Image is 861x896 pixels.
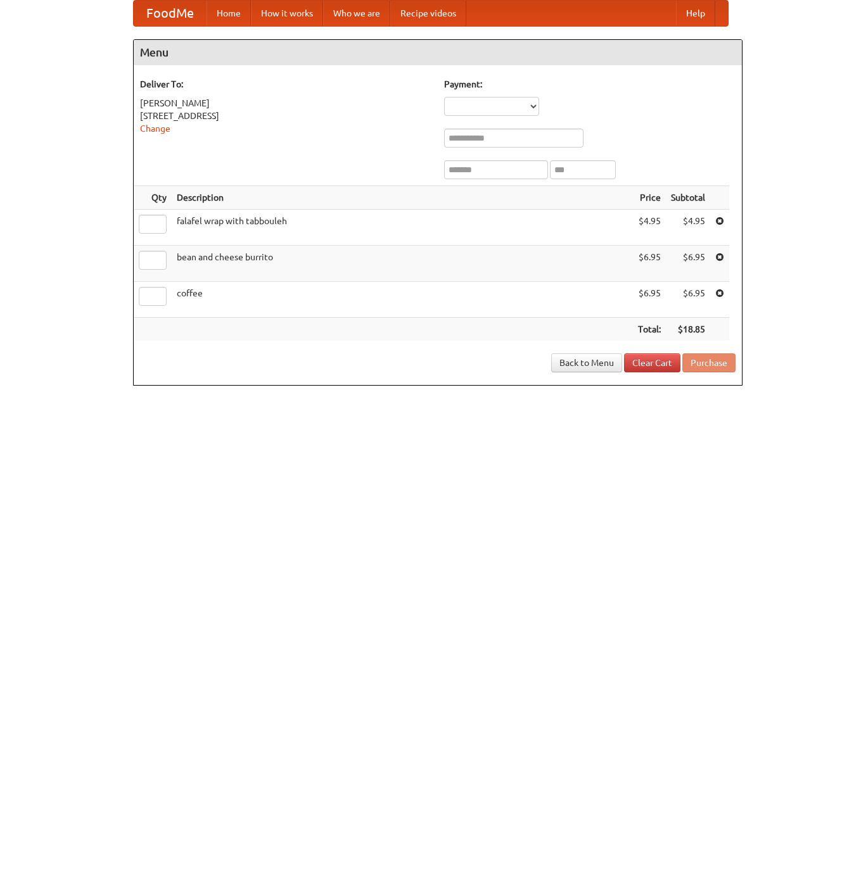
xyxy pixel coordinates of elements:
[172,210,633,246] td: falafel wrap with tabbouleh
[140,110,431,122] div: [STREET_ADDRESS]
[551,353,622,372] a: Back to Menu
[134,186,172,210] th: Qty
[140,78,431,91] h5: Deliver To:
[140,123,170,134] a: Change
[251,1,323,26] a: How it works
[666,318,710,341] th: $18.85
[633,282,666,318] td: $6.95
[172,246,633,282] td: bean and cheese burrito
[633,186,666,210] th: Price
[682,353,736,372] button: Purchase
[134,1,207,26] a: FoodMe
[172,186,633,210] th: Description
[323,1,390,26] a: Who we are
[666,246,710,282] td: $6.95
[207,1,251,26] a: Home
[633,318,666,341] th: Total:
[624,353,680,372] a: Clear Cart
[666,186,710,210] th: Subtotal
[666,282,710,318] td: $6.95
[444,78,736,91] h5: Payment:
[140,97,431,110] div: [PERSON_NAME]
[666,210,710,246] td: $4.95
[633,210,666,246] td: $4.95
[676,1,715,26] a: Help
[172,282,633,318] td: coffee
[134,40,742,65] h4: Menu
[390,1,466,26] a: Recipe videos
[633,246,666,282] td: $6.95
